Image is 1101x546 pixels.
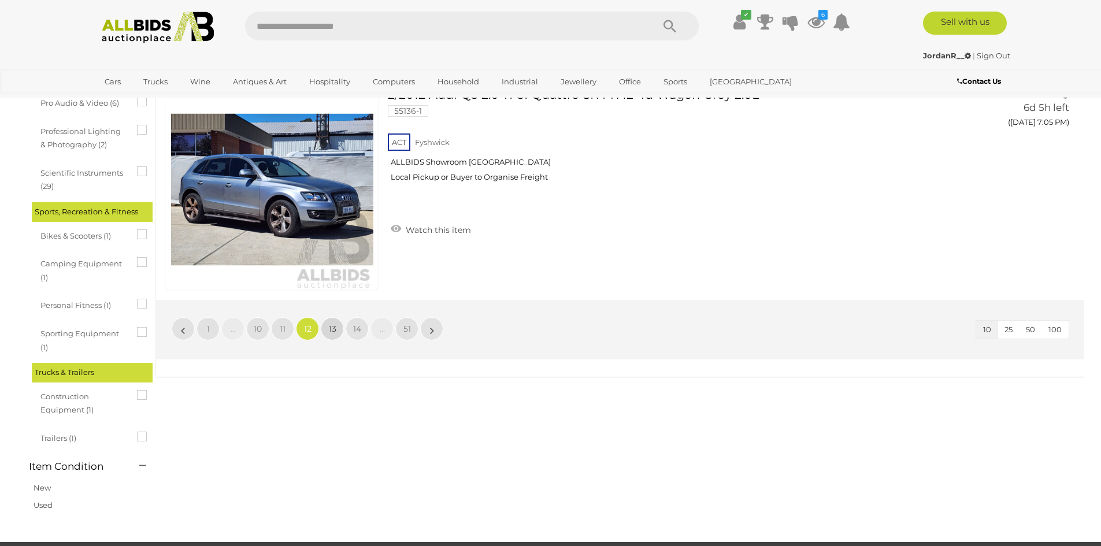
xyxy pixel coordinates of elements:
[254,324,262,334] span: 10
[1004,325,1013,334] span: 25
[34,483,51,492] a: New
[977,51,1010,60] a: Sign Out
[388,220,474,237] a: Watch this item
[40,164,127,194] span: Scientific Instruments (29)
[702,72,799,91] a: [GEOGRAPHIC_DATA]
[34,500,53,510] a: Used
[370,317,394,340] a: …
[40,254,127,284] span: Camping Equipment (1)
[197,317,220,340] a: 1
[40,296,127,312] span: Personal Fitness (1)
[976,321,998,339] button: 10
[225,72,294,91] a: Antiques & Art
[32,363,153,382] div: Trucks & Trailers
[346,317,369,340] a: 14
[420,317,443,340] a: »
[280,324,286,334] span: 11
[171,88,373,291] img: 55136-1a_ex.jpg
[40,429,127,445] span: Trailers (1)
[957,77,1001,86] b: Contact Us
[246,317,269,340] a: 10
[40,387,127,417] span: Construction Equipment (1)
[807,12,825,32] a: 6
[1048,325,1062,334] span: 100
[938,88,1072,133] a: Start bidding 6d 5h left ([DATE] 7:05 PM)
[221,317,244,340] a: …
[998,321,1020,339] button: 25
[40,122,127,152] span: Professional Lighting & Photography (2)
[1026,325,1035,334] span: 50
[923,12,1007,35] a: Sell with us
[494,72,546,91] a: Industrial
[430,72,487,91] a: Household
[641,12,699,40] button: Search
[611,72,648,91] a: Office
[731,12,748,32] a: ✔
[183,72,218,91] a: Wine
[97,72,128,91] a: Cars
[656,72,695,91] a: Sports
[403,324,411,334] span: 51
[304,324,312,334] span: 12
[40,226,127,243] span: Bikes & Scooters (1)
[818,10,828,20] i: 6
[136,72,175,91] a: Trucks
[957,75,1004,88] a: Contact Us
[29,461,122,472] h4: Item Condition
[321,317,344,340] a: 13
[207,324,210,334] span: 1
[403,225,471,235] span: Watch this item
[353,324,361,334] span: 14
[40,94,127,110] span: Pro Audio & Video (6)
[32,202,153,221] div: Sports, Recreation & Fitness
[329,324,336,334] span: 13
[302,72,358,91] a: Hospitality
[973,51,975,60] span: |
[271,317,294,340] a: 11
[923,51,971,60] strong: JordanR__
[395,317,418,340] a: 51
[741,10,751,20] i: ✔
[40,324,127,354] span: Sporting Equipment (1)
[365,72,422,91] a: Computers
[396,88,920,191] a: 2/2012 Audi Q5 2.0 TFSI Quattro 8R MY12 4d Wagon Grey 2.0L 55136-1 ACT Fyshwick ALLBIDS Showroom ...
[923,51,973,60] a: JordanR__
[1019,321,1042,339] button: 50
[95,12,221,43] img: Allbids.com.au
[553,72,604,91] a: Jewellery
[1041,321,1069,339] button: 100
[296,317,319,340] a: 12
[983,325,991,334] span: 10
[172,317,195,340] a: «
